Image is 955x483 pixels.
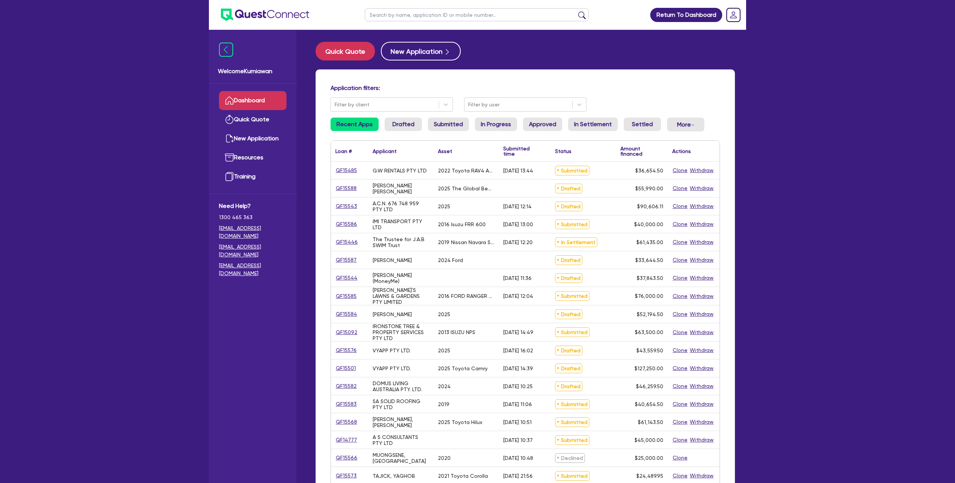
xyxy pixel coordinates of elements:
[373,473,415,479] div: TAJICK, YAGHOB
[331,118,379,131] a: Recent Apps
[555,273,582,283] span: Drafted
[373,398,429,410] div: SA SOLID ROOFING PTY LTD
[438,293,494,299] div: 2016 FORD RANGER XL PX MKII SUPER CAB TURBO DIESEL / TIPPER
[335,166,357,175] a: QF15485
[503,203,532,209] div: [DATE] 12:14
[335,418,357,426] a: QF15568
[335,202,357,211] a: QF15543
[373,287,429,305] div: [PERSON_NAME]'S LAWNS & GARDENS PTY LIMITED
[373,149,397,154] div: Applicant
[438,455,451,461] div: 2020
[555,435,589,445] span: Submitted
[381,42,461,60] button: New Application
[689,364,714,373] button: Withdraw
[568,118,618,131] a: In Settlement
[335,310,357,318] a: QF15584
[689,274,714,282] button: Withdraw
[373,434,429,446] div: A S CONSULTANTS PTY LTD
[218,67,288,76] span: Welcome Kurniawan
[672,400,688,408] button: Clone
[225,153,234,162] img: resources
[503,275,532,281] div: [DATE] 11:36
[373,200,429,212] div: A.C.N. 676 748 959 PTY LTD
[316,42,381,60] a: Quick Quote
[335,220,357,228] a: QF15586
[635,293,663,299] span: $76,000.00
[438,257,463,263] div: 2024 Ford
[428,118,469,131] a: Submitted
[503,168,533,174] div: [DATE] 13:44
[373,236,429,248] div: The Trustee for J.A.B SWIM Trust
[219,148,286,167] a: Resources
[225,115,234,124] img: quick-quote
[555,219,589,229] span: Submitted
[555,417,589,427] span: Submitted
[635,168,663,174] span: $36,654.50
[438,401,450,407] div: 2019
[373,323,429,341] div: IRONSTONE TREE & PROPERTY SERVICES PTY LTD
[624,118,661,131] a: Settled
[555,237,597,247] span: In Settlement
[219,262,286,277] a: [EMAIL_ADDRESS][DOMAIN_NAME]
[335,346,357,355] a: QF15576
[335,274,358,282] a: QF15544
[635,365,663,371] span: $127,250.00
[635,401,663,407] span: $40,654.50
[373,168,427,174] div: G.W RENTALS PTY LTD
[438,383,451,389] div: 2024
[219,129,286,148] a: New Application
[373,416,429,428] div: [PERSON_NAME], [PERSON_NAME]
[219,243,286,259] a: [EMAIL_ADDRESS][DOMAIN_NAME]
[689,346,714,355] button: Withdraw
[335,184,357,193] a: QF15588
[637,203,663,209] span: $90,606.11
[555,471,589,481] span: Submitted
[438,168,494,174] div: 2022 Toyota RAV4 AXAH52R GX 2WD HYBRID WAGON
[689,310,714,318] button: Withdraw
[335,400,357,408] a: QF15583
[438,473,488,479] div: 2021 Toyota Corolla
[219,91,286,110] a: Dashboard
[689,238,714,246] button: Withdraw
[219,202,286,211] span: Need Help?
[503,401,532,407] div: [DATE] 11:06
[503,146,539,156] div: Submitted time
[335,471,357,480] a: QF15573
[672,471,688,480] button: Clone
[503,365,533,371] div: [DATE] 14:39
[555,399,589,409] span: Submitted
[365,8,589,21] input: Search by name, application ID or mobile number...
[503,473,533,479] div: [DATE] 21:56
[475,118,517,131] a: In Progress
[635,257,663,263] span: $33,644.50
[672,202,688,211] button: Clone
[373,183,429,194] div: [PERSON_NAME] [PERSON_NAME]
[635,455,663,461] span: $25,000.00
[635,329,663,335] span: $63,500.00
[672,436,688,444] button: Clone
[555,327,589,337] span: Submitted
[636,239,663,245] span: $61,435.00
[635,186,663,191] span: $55,990.00
[689,166,714,175] button: Withdraw
[689,400,714,408] button: Withdraw
[335,256,357,264] a: QF15587
[219,214,286,221] span: 1300 465 363
[689,382,714,390] button: Withdraw
[672,184,688,193] button: Clone
[635,437,663,443] span: $45,000.00
[672,292,688,300] button: Clone
[225,134,234,143] img: new-application
[672,364,688,373] button: Clone
[503,455,533,461] div: [DATE] 10:48
[331,84,720,91] h4: Application filters:
[555,166,589,175] span: Submitted
[438,221,486,227] div: 2016 Isuzu FRR 600
[672,220,688,228] button: Clone
[438,419,482,425] div: 2025 Toyota Hilux
[219,110,286,129] a: Quick Quote
[555,291,589,301] span: Submitted
[335,238,358,246] a: QF15446
[335,149,352,154] div: Loan #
